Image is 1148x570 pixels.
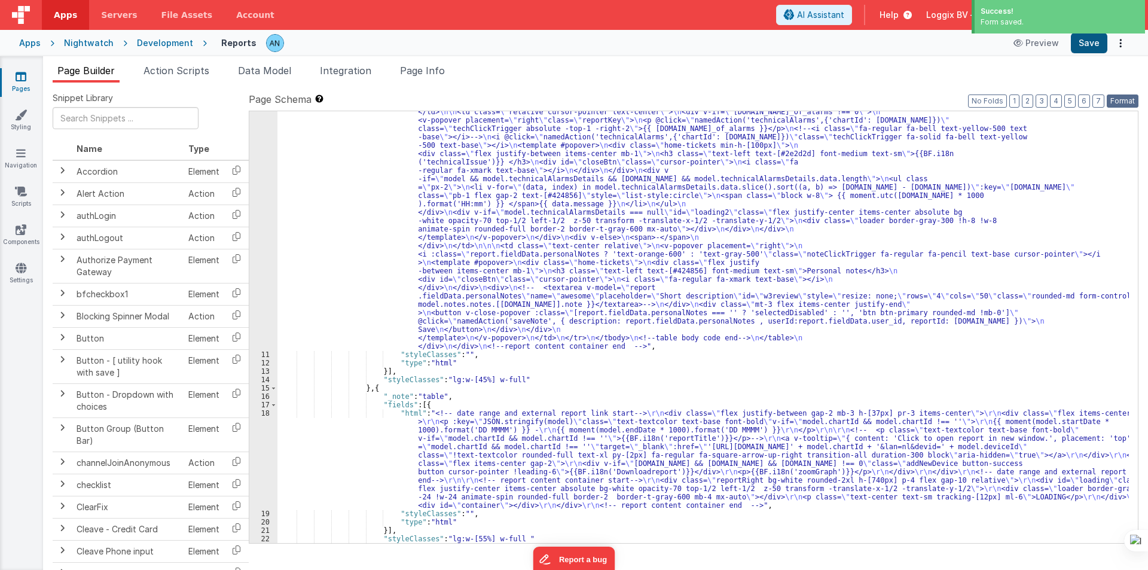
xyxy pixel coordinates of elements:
button: 6 [1078,95,1090,108]
button: AI Assistant [776,5,852,25]
td: authLogin [72,205,184,227]
span: File Assets [161,9,213,21]
td: channelJoinAnonymous [72,452,184,474]
td: Element [184,540,224,562]
td: checklist [72,474,184,496]
div: 20 [249,518,277,526]
div: 18 [249,409,277,510]
button: 2 [1022,95,1033,108]
div: 15 [249,384,277,392]
td: Element [184,518,224,540]
button: Preview [1006,33,1066,53]
button: Options [1112,35,1129,51]
button: No Folds [968,95,1007,108]
td: Button - Dropdown with choices [72,383,184,417]
div: 11 [249,350,277,359]
div: 22 [249,535,277,543]
td: Action [184,452,224,474]
div: 17 [249,401,277,409]
button: 5 [1064,95,1076,108]
div: Form saved. [981,17,1139,28]
span: Servers [101,9,137,21]
div: Apps [19,37,41,49]
td: Element [184,496,224,518]
span: Name [77,144,102,154]
td: Element [184,327,224,349]
span: Page Builder [57,65,115,77]
td: Element [184,283,224,305]
td: Action [184,305,224,327]
td: Button [72,327,184,349]
div: 16 [249,392,277,401]
div: 21 [249,526,277,535]
h4: Reports [221,38,257,47]
td: bfcheckbox1 [72,283,184,305]
span: Page Info [400,65,445,77]
div: 19 [249,510,277,518]
button: Loggix BV — [EMAIL_ADDRESS][DOMAIN_NAME] [926,9,1138,21]
td: Element [184,160,224,183]
td: Accordion [72,160,184,183]
input: Search Snippets ... [53,107,199,129]
span: Data Model [238,65,291,77]
span: Action Scripts [143,65,209,77]
td: Action [184,227,224,249]
td: Button Group (Button Bar) [72,417,184,452]
span: Integration [320,65,371,77]
img: f1d78738b441ccf0e1fcb79415a71bae [267,35,283,51]
span: Snippet Library [53,92,113,104]
button: 1 [1009,95,1019,108]
td: Cleave - Credit Card [72,518,184,540]
td: Element [184,474,224,496]
button: Save [1071,33,1107,53]
span: Help [880,9,899,21]
button: Format [1107,95,1138,108]
td: authLogout [72,227,184,249]
td: Authorize Payment Gateway [72,249,184,283]
span: AI Assistant [797,9,844,21]
td: Blocking Spinner Modal [72,305,184,327]
span: Page Schema [249,92,312,106]
div: Development [137,37,193,49]
div: 13 [249,367,277,376]
button: 4 [1050,95,1062,108]
button: 3 [1036,95,1048,108]
span: Type [188,144,209,154]
td: Element [184,249,224,283]
td: Action [184,205,224,227]
span: Loggix BV — [926,9,979,21]
td: Element [184,349,224,383]
td: Cleave Phone input [72,540,184,562]
td: Element [184,417,224,452]
td: Alert Action [72,182,184,205]
div: 14 [249,376,277,384]
div: 12 [249,359,277,367]
td: Action [184,182,224,205]
td: ClearFix [72,496,184,518]
td: Element [184,383,224,417]
span: Apps [54,9,77,21]
td: Button - [ utility hook with save ] [72,349,184,383]
div: Success! [981,6,1139,17]
div: Nightwatch [64,37,114,49]
button: 7 [1092,95,1104,108]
